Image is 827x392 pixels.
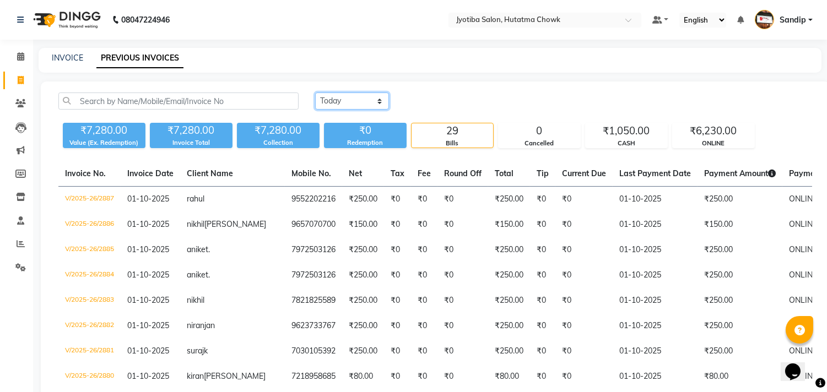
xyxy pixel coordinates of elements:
span: suraj [187,346,204,356]
div: ₹6,230.00 [673,123,754,139]
span: 01-10-2025 [127,244,169,254]
span: Last Payment Date [619,168,691,178]
td: ₹0 [530,187,555,213]
span: k [204,346,208,356]
div: ₹7,280.00 [150,123,233,138]
span: aniket [187,244,208,254]
td: ₹0 [555,187,613,213]
span: ONLINE [789,244,817,254]
td: ₹0 [411,187,437,213]
span: . [208,244,210,254]
td: ₹250.00 [342,288,384,313]
div: 0 [499,123,580,139]
td: ₹250.00 [488,339,530,364]
td: 01-10-2025 [613,237,698,263]
td: ₹250.00 [488,313,530,339]
td: ₹0 [437,237,488,263]
span: Payment Amount [704,168,776,178]
span: nikhil [187,219,204,229]
div: Value (Ex. Redemption) [63,138,145,148]
td: ₹150.00 [488,212,530,237]
span: [PERSON_NAME] [204,219,266,229]
td: 01-10-2025 [613,263,698,288]
span: Total [495,168,514,178]
img: logo [28,4,104,35]
td: ₹0 [437,313,488,339]
td: ₹0 [530,288,555,313]
span: 01-10-2025 [127,371,169,381]
td: ₹250.00 [698,263,782,288]
td: ₹0 [555,288,613,313]
td: ₹0 [384,187,411,213]
span: [PERSON_NAME] [204,371,266,381]
span: 01-10-2025 [127,320,169,330]
td: ₹0 [555,313,613,339]
td: ₹0 [555,263,613,288]
div: ₹7,280.00 [237,123,320,138]
td: ₹0 [384,263,411,288]
td: ₹0 [411,339,437,364]
td: 7972503126 [285,263,342,288]
span: Invoice No. [65,168,106,178]
span: ONLINE [789,194,817,204]
span: Invoice Date [127,168,174,178]
td: ₹80.00 [342,364,384,389]
td: ₹150.00 [698,212,782,237]
span: Client Name [187,168,233,178]
div: ₹0 [324,123,407,138]
td: V/2025-26/2880 [58,364,121,389]
td: ₹250.00 [342,237,384,263]
div: ₹1,050.00 [586,123,667,139]
span: aniket [187,270,208,280]
td: ₹0 [530,313,555,339]
td: V/2025-26/2882 [58,313,121,339]
td: 01-10-2025 [613,339,698,364]
input: Search by Name/Mobile/Email/Invoice No [58,92,299,110]
td: V/2025-26/2886 [58,212,121,237]
td: V/2025-26/2881 [58,339,121,364]
td: ₹0 [384,313,411,339]
span: nikhil [187,295,204,305]
span: ONLINE [789,270,817,280]
td: ₹250.00 [488,263,530,288]
td: ₹0 [555,364,613,389]
td: ₹0 [530,212,555,237]
span: Current Due [562,168,606,178]
td: ₹250.00 [342,313,384,339]
div: Redemption [324,138,407,148]
td: ₹250.00 [488,288,530,313]
div: CASH [586,139,667,148]
td: 9623733767 [285,313,342,339]
div: Bills [412,139,493,148]
div: ₹7,280.00 [63,123,145,138]
span: 01-10-2025 [127,346,169,356]
span: Tax [391,168,404,178]
td: ₹0 [555,237,613,263]
td: ₹0 [384,212,411,237]
td: 9657070700 [285,212,342,237]
td: ₹0 [384,339,411,364]
td: ₹0 [411,212,437,237]
td: ₹80.00 [488,364,530,389]
td: ₹0 [437,339,488,364]
div: ONLINE [673,139,754,148]
div: Invoice Total [150,138,233,148]
td: V/2025-26/2885 [58,237,121,263]
td: ₹0 [555,339,613,364]
span: 01-10-2025 [127,219,169,229]
td: ₹80.00 [698,364,782,389]
span: niranjan [187,320,215,330]
td: ₹250.00 [698,237,782,263]
b: 08047224946 [121,4,170,35]
span: Net [349,168,362,178]
a: PREVIOUS INVOICES [96,48,183,68]
span: rahul [187,194,204,204]
td: ₹250.00 [342,187,384,213]
td: 9552202216 [285,187,342,213]
span: Round Off [444,168,482,178]
td: ₹0 [411,237,437,263]
td: 7218958685 [285,364,342,389]
td: ₹250.00 [698,187,782,213]
a: INVOICE [52,53,83,63]
span: ONLINE [789,295,817,305]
